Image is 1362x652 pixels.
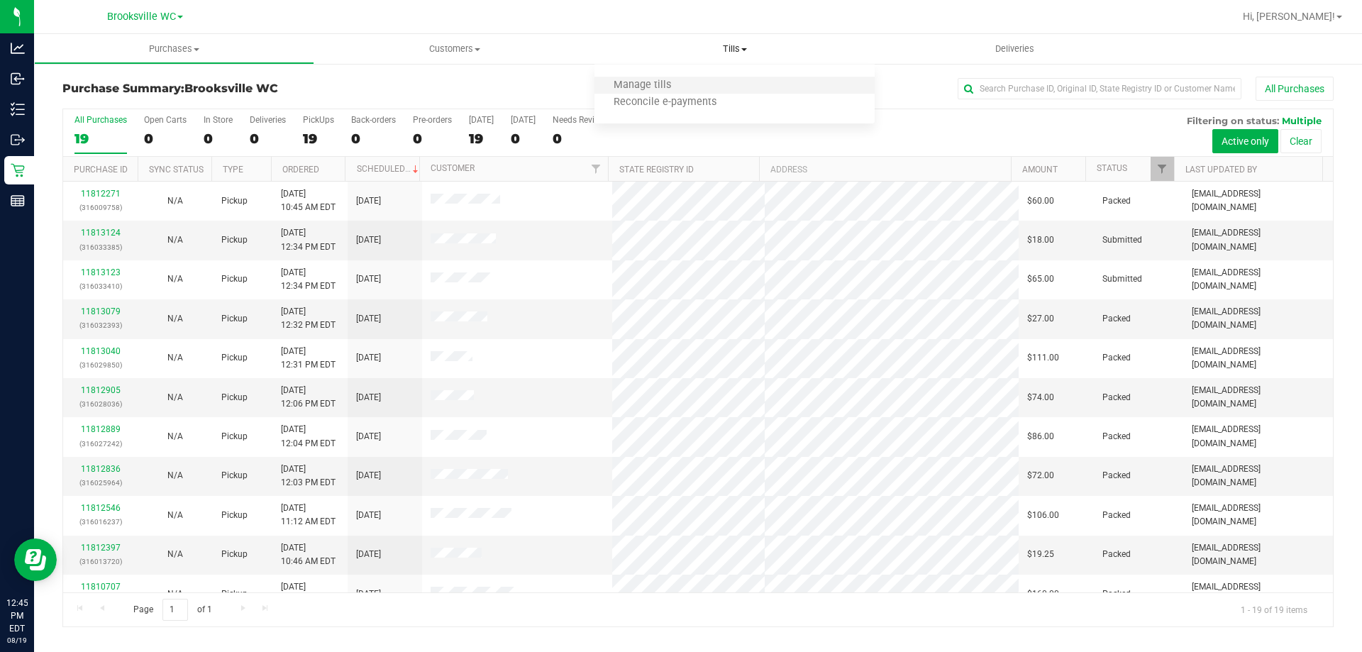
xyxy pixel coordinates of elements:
span: Pickup [221,272,248,286]
span: Not Applicable [167,353,183,363]
a: Filter [585,157,608,181]
h3: Purchase Summary: [62,82,486,95]
span: [DATE] 12:06 PM EDT [281,384,336,411]
span: [EMAIL_ADDRESS][DOMAIN_NAME] [1192,580,1324,607]
span: [DATE] [356,312,381,326]
span: [DATE] [356,233,381,247]
a: 11812836 [81,464,121,474]
span: [EMAIL_ADDRESS][DOMAIN_NAME] [1192,266,1324,293]
a: 11812905 [81,385,121,395]
a: 11812271 [81,189,121,199]
span: $65.00 [1027,272,1054,286]
a: Last Updated By [1185,165,1257,175]
span: [EMAIL_ADDRESS][DOMAIN_NAME] [1192,502,1324,529]
span: Not Applicable [167,392,183,402]
span: [DATE] [356,430,381,443]
span: [EMAIL_ADDRESS][DOMAIN_NAME] [1192,423,1324,450]
button: N/A [167,312,183,326]
p: (316028036) [72,397,129,411]
span: Pickup [221,430,248,443]
button: N/A [167,233,183,247]
span: [DATE] 12:34 PM EDT [281,226,336,253]
a: 11812397 [81,543,121,553]
a: 11813124 [81,228,121,238]
span: Deliveries [976,43,1053,55]
span: [DATE] 11:12 AM EDT [281,502,336,529]
div: 0 [553,131,605,147]
span: [DATE] [356,351,381,365]
p: (316016237) [72,515,129,529]
span: [DATE] 12:31 PM EDT [281,345,336,372]
p: (316033410) [72,280,129,293]
button: N/A [167,194,183,208]
input: 1 [162,599,188,621]
p: (316032393) [72,319,129,332]
span: Pickup [221,194,248,208]
span: [EMAIL_ADDRESS][DOMAIN_NAME] [1192,226,1324,253]
a: Amount [1022,165,1058,175]
a: Customers [314,34,594,64]
span: $18.00 [1027,233,1054,247]
span: $106.00 [1027,509,1059,522]
div: PickUps [303,115,334,125]
span: Not Applicable [167,274,183,284]
div: [DATE] [511,115,536,125]
button: N/A [167,391,183,404]
span: [EMAIL_ADDRESS][DOMAIN_NAME] [1192,384,1324,411]
span: Reconcile e-payments [594,96,736,109]
span: Packed [1102,548,1131,561]
a: Scheduled [357,164,421,174]
p: 08/19 [6,635,28,646]
span: Tills [594,43,875,55]
span: $160.00 [1027,587,1059,601]
p: (316009758) [72,201,129,214]
span: 1 - 19 of 19 items [1229,599,1319,620]
span: Pickup [221,351,248,365]
span: Not Applicable [167,470,183,480]
span: $27.00 [1027,312,1054,326]
span: Purchases [35,43,314,55]
span: Manage tills [594,79,690,92]
a: 11813079 [81,306,121,316]
p: (316027242) [72,437,129,451]
span: Not Applicable [167,196,183,206]
span: [EMAIL_ADDRESS][DOMAIN_NAME] [1192,305,1324,332]
span: [DATE] [356,509,381,522]
span: [DATE] [356,469,381,482]
span: Page of 1 [121,599,223,621]
button: N/A [167,351,183,365]
a: Status [1097,163,1127,173]
span: Not Applicable [167,510,183,520]
a: 11813040 [81,346,121,356]
span: $72.00 [1027,469,1054,482]
div: Open Carts [144,115,187,125]
div: Pre-orders [413,115,452,125]
div: 19 [303,131,334,147]
span: Submitted [1102,233,1142,247]
span: Not Applicable [167,314,183,324]
span: [DATE] 12:03 PM EDT [281,463,336,490]
span: [DATE] [356,587,381,601]
input: Search Purchase ID, Original ID, State Registry ID or Customer Name... [958,78,1241,99]
inline-svg: Outbound [11,133,25,147]
th: Address [759,157,1011,182]
span: Packed [1102,587,1131,601]
div: 0 [204,131,233,147]
span: [DATE] 12:32 PM EDT [281,305,336,332]
span: Pickup [221,312,248,326]
span: $19.25 [1027,548,1054,561]
span: Hi, [PERSON_NAME]! [1243,11,1335,22]
button: Active only [1212,129,1278,153]
span: [DATE] [356,391,381,404]
a: 11813123 [81,267,121,277]
button: N/A [167,509,183,522]
inline-svg: Inventory [11,102,25,116]
div: All Purchases [74,115,127,125]
button: Clear [1280,129,1322,153]
span: [DATE] [356,194,381,208]
span: $60.00 [1027,194,1054,208]
div: 0 [250,131,286,147]
span: [EMAIL_ADDRESS][DOMAIN_NAME] [1192,463,1324,490]
div: 0 [351,131,396,147]
span: [DATE] [356,272,381,286]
